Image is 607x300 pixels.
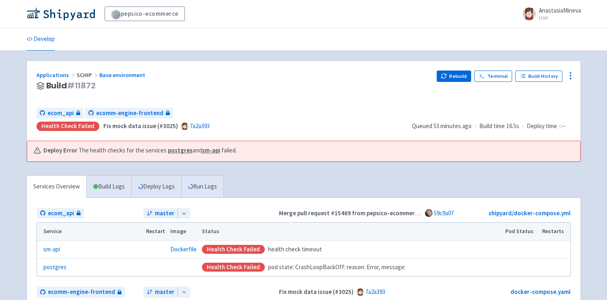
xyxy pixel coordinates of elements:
a: ecomm-engine-frontend [37,287,125,298]
th: Pod Status [502,223,539,240]
th: Status [199,223,502,240]
span: ecomm-engine-frontend [96,109,163,118]
a: Dockerfile [170,245,197,253]
th: Restart [144,223,168,240]
a: postgres [168,146,193,154]
div: Health check failed [202,263,265,272]
div: Health check failed [36,122,99,131]
div: · · [412,122,571,131]
span: 16.5s [506,122,519,131]
button: Rebuild [437,71,472,82]
span: ecom_api [48,209,74,218]
div: health check timeout [202,245,500,254]
span: AnastasiaMineva [539,6,581,14]
strong: Fix mock data issue (#3025) [103,122,178,130]
b: Deploy Error [43,146,77,155]
a: AnastasiaMineva User [518,7,581,20]
span: SCHIP [77,71,99,79]
a: 7a2a393 [365,288,385,296]
a: ecom_api [36,108,84,119]
th: Service [37,223,144,240]
span: Build [46,81,96,90]
div: pod state: CrashLoopBackOff: reason: Error, message: [202,263,500,272]
a: master [144,287,178,298]
span: ecomm-engine-frontend [48,287,115,297]
a: Terminal [474,71,512,82]
img: Shipyard logo [26,7,95,20]
a: Build Logs [87,176,131,198]
a: docker-compose.yaml [510,288,571,296]
a: postgres [43,263,66,272]
a: Base environment [99,71,146,79]
a: sm-api [202,146,220,154]
strong: Fix mock data issue (#3025) [279,288,354,296]
strong: Merge pull request #15469 from pepsico-ecommerce/SCHIP-1185-add-new-invoice-release-type [279,209,539,217]
span: master [155,209,174,218]
span: ecom_api [47,109,74,118]
th: Restarts [539,223,570,240]
a: Build History [515,71,562,82]
a: shipyard/docker-compose.yml [489,209,571,217]
span: The health checks for the services and failed. [79,146,237,155]
a: Develop [26,28,55,51]
span: -:-- [559,122,566,131]
a: ecom_api [37,208,84,219]
small: User [539,15,581,20]
div: Health check failed [202,245,265,254]
a: 7a2a393 [190,122,210,130]
span: Queued [412,122,472,130]
a: Deploy Logs [131,176,181,198]
a: Run Logs [181,176,223,198]
a: Applications [36,71,77,79]
a: ecomm-engine-frontend [85,108,173,119]
th: Image [167,223,199,240]
a: Services Overview [27,176,86,198]
a: pepsico-ecommerce [105,6,185,21]
span: # 11872 [67,80,96,91]
span: Build time [479,122,505,131]
time: 53 minutes ago [433,122,472,130]
span: master [155,287,174,297]
span: Deploy time [527,122,557,131]
a: sm-api [43,245,60,254]
a: master [144,208,178,219]
a: 59c9a07 [434,209,454,217]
